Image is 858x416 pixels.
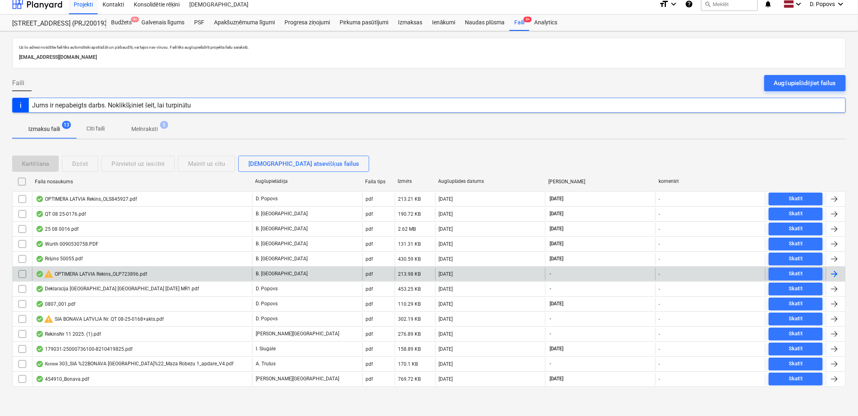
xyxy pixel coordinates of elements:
[256,375,339,382] p: [PERSON_NAME][GEOGRAPHIC_DATA]
[764,75,846,91] button: Augšupielādējiet failus
[769,298,823,311] button: Skatīt
[32,101,191,109] div: Jums ir nepabeigts darbs. Noklikšķiniet šeit, lai turpinātu
[36,346,44,352] div: OCR pabeigts
[398,241,421,247] div: 131.31 KB
[659,376,660,382] div: -
[439,376,453,382] div: [DATE]
[398,196,421,202] div: 213.21 KB
[659,346,660,352] div: -
[529,15,562,31] div: Analytics
[789,374,803,384] div: Skatīt
[36,301,44,307] div: OCR pabeigts
[549,360,552,367] span: -
[256,225,308,232] p: B. [GEOGRAPHIC_DATA]
[439,301,453,307] div: [DATE]
[394,15,428,31] div: Izmaksas
[789,344,803,354] div: Skatīt
[769,223,823,236] button: Skatīt
[549,315,552,322] span: -
[549,345,565,352] span: [DATE]
[189,15,209,31] a: PSF
[36,286,44,292] div: OCR pabeigts
[769,253,823,266] button: Skatīt
[789,314,803,324] div: Skatīt
[439,346,453,352] div: [DATE]
[36,314,164,324] div: SIA BONAVA LATVIJA Nr. QT 08-25-0168+akts.pdf
[789,194,803,204] div: Skatīt
[769,283,823,296] button: Skatīt
[789,284,803,294] div: Skatīt
[398,301,421,307] div: 110.29 KB
[705,1,711,7] span: search
[398,361,418,367] div: 170.1 KB
[86,124,105,133] p: Citi faili
[44,269,53,279] span: warning
[366,361,373,367] div: pdf
[439,271,453,277] div: [DATE]
[398,316,421,322] div: 302.19 KB
[36,256,44,262] div: OCR pabeigts
[19,53,839,62] p: [EMAIL_ADDRESS][DOMAIN_NAME]
[428,15,460,31] a: Ienākumi
[36,196,137,202] div: OPTIMERA LATVIA Rekins_OLS845927.pdf
[398,256,421,262] div: 430.59 KB
[769,313,823,326] button: Skatīt
[810,1,835,7] span: D. Popovs
[549,255,565,262] span: [DATE]
[659,211,660,217] div: -
[36,269,147,279] div: OPTIMERA LATVIA Rekins_OLP723896.pdf
[36,226,79,232] div: 25 08 0016.pdf
[256,240,308,247] p: B. [GEOGRAPHIC_DATA]
[335,15,394,31] a: Pirkuma pasūtījumi
[36,286,199,292] div: Deklarācija [GEOGRAPHIC_DATA] [GEOGRAPHIC_DATA] [DATE] MR1.pdf
[256,360,276,367] p: A. Trušus
[398,178,432,184] div: Izmērs
[439,178,542,184] div: Augšuplādes datums
[36,361,233,367] div: Копия 303_SIA %22BONAVA [GEOGRAPHIC_DATA]%22_Maza Robezu 1_apdare_V4.pdf
[524,17,532,22] span: 9+
[36,226,44,232] div: OCR pabeigts
[398,271,421,277] div: 213.98 KB
[817,377,858,416] iframe: Chat Widget
[659,196,660,202] div: -
[659,361,660,367] div: -
[460,15,510,31] a: Naudas plūsma
[256,285,278,292] p: D. Popovs
[398,346,421,352] div: 158.89 KB
[256,345,276,352] p: I. Siugale
[774,78,836,88] div: Augšupielādējiet failus
[36,316,44,322] div: OCR pabeigts
[256,255,308,262] p: B. [GEOGRAPHIC_DATA]
[366,376,373,382] div: pdf
[439,256,453,262] div: [DATE]
[36,196,44,202] div: OCR pabeigts
[256,270,308,277] p: B. [GEOGRAPHIC_DATA]
[36,301,75,307] div: 0807_001.pdf
[769,328,823,341] button: Skatīt
[439,316,453,322] div: [DATE]
[137,15,189,31] a: Galvenais līgums
[439,361,453,367] div: [DATE]
[659,256,660,262] div: -
[439,211,453,217] div: [DATE]
[549,300,565,307] span: [DATE]
[659,241,660,247] div: -
[789,224,803,234] div: Skatīt
[12,19,96,28] div: [STREET_ADDRESS] (PRJ2001934) 2601941
[769,193,823,206] button: Skatīt
[549,270,552,277] span: -
[549,375,565,382] span: [DATE]
[209,15,280,31] a: Apakšuzņēmuma līgumi
[255,178,359,184] div: Augšupielādēja
[256,315,278,322] p: D. Popovs
[548,179,652,184] div: [PERSON_NAME]
[659,301,660,307] div: -
[549,210,565,217] span: [DATE]
[549,330,552,337] span: -
[769,358,823,371] button: Skatīt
